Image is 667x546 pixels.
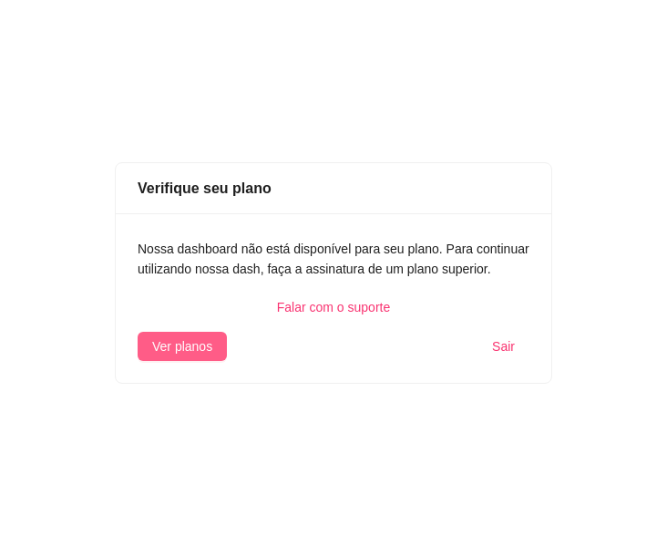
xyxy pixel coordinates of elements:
span: Sair [492,336,515,356]
div: Verifique seu plano [138,177,529,200]
div: Nossa dashboard não está disponível para seu plano. Para continuar utilizando nossa dash, faça a ... [138,239,529,279]
button: Ver planos [138,332,227,361]
span: Ver planos [152,336,212,356]
button: Sair [477,332,529,361]
a: Falar com o suporte [138,297,529,317]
